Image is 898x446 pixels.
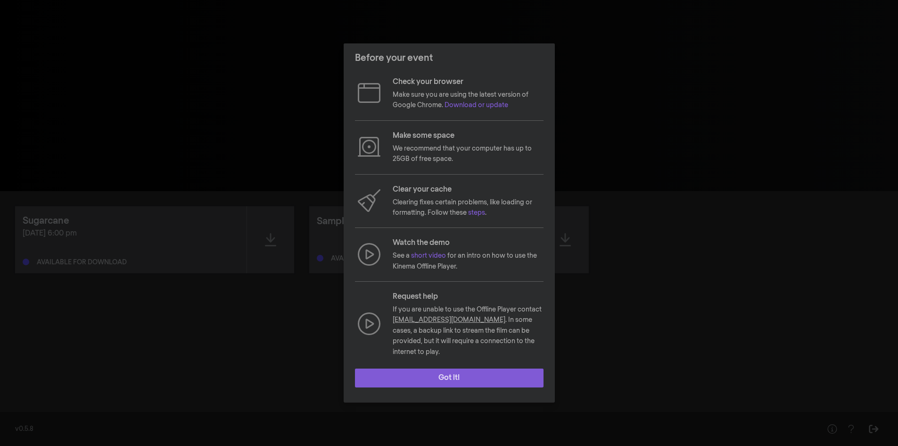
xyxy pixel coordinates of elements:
[393,197,544,219] p: Clearing fixes certain problems, like loading or formatting. Follow these .
[445,102,508,109] a: Download or update
[393,143,544,165] p: We recommend that your computer has up to 25GB of free space.
[355,369,544,387] button: Got it!
[393,291,544,303] p: Request help
[468,210,485,216] a: steps
[344,43,555,73] header: Before your event
[393,184,544,195] p: Clear your cache
[393,237,544,249] p: Watch the demo
[393,317,505,323] a: [EMAIL_ADDRESS][DOMAIN_NAME]
[393,130,544,142] p: Make some space
[393,90,544,111] p: Make sure you are using the latest version of Google Chrome.
[393,251,544,272] p: See a for an intro on how to use the Kinema Offline Player.
[411,252,446,259] a: short video
[393,304,544,357] p: If you are unable to use the Offline Player contact . In some cases, a backup link to stream the ...
[393,76,544,88] p: Check your browser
